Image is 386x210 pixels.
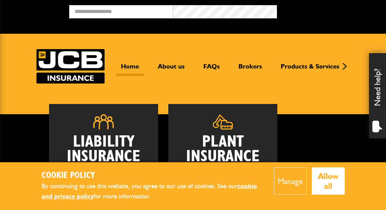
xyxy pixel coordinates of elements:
h2: Cookie Policy [42,170,264,181]
h2: Plant Insurance [179,135,267,164]
a: About us [153,62,190,76]
h2: Liability Insurance [59,135,148,179]
button: Allow all [312,167,345,195]
a: Brokers [233,62,267,76]
p: By continuing to use this website, you agree to our use of cookies. See our for more information. [42,181,264,202]
div: Need help? [369,53,386,138]
a: Products & Services [276,62,344,76]
img: JCB Insurance Services logo [36,49,105,84]
a: FAQs [198,62,225,76]
button: Manage [274,167,307,195]
a: JCB Insurance Services [36,49,105,84]
button: Broker Login [277,5,381,16]
a: Home [116,62,144,76]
